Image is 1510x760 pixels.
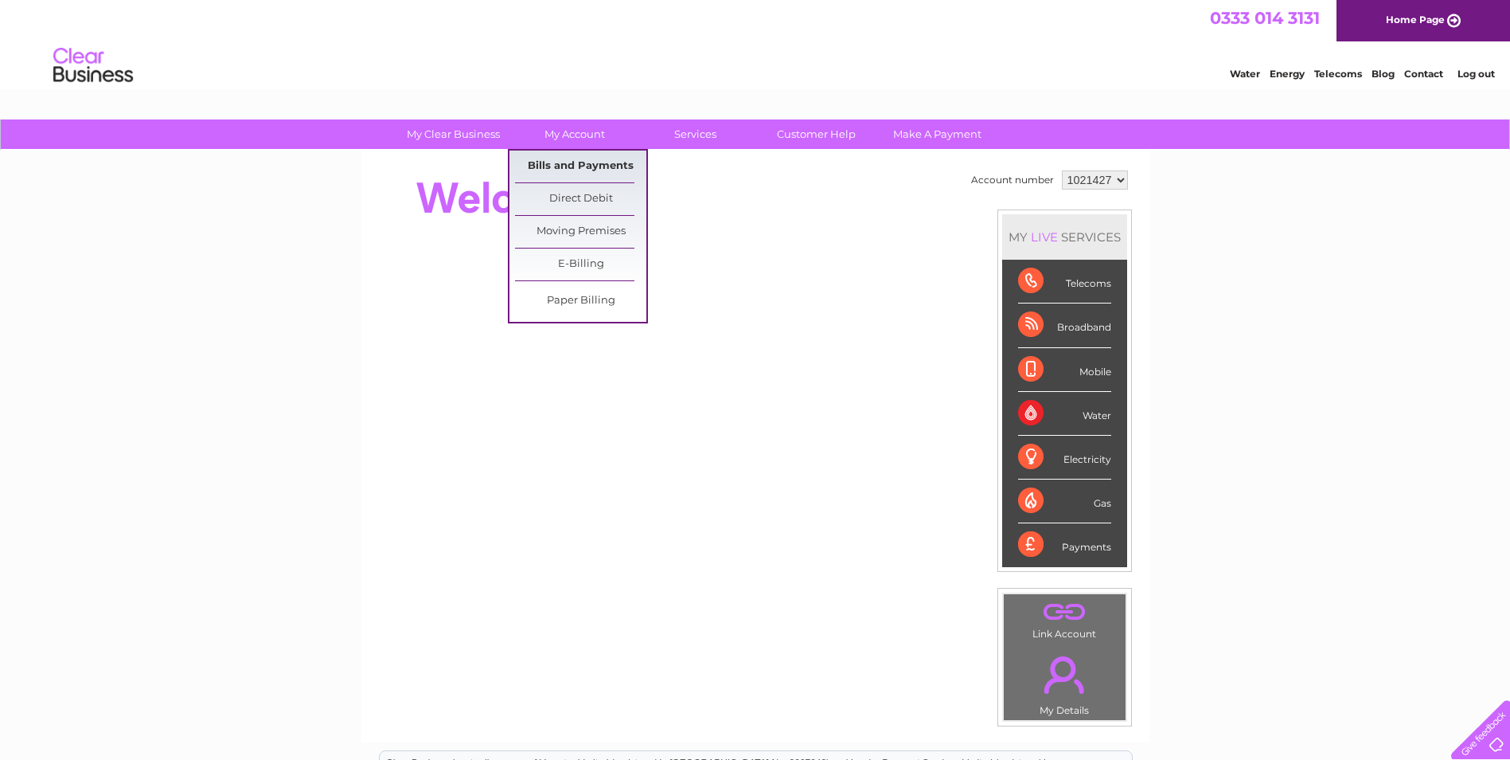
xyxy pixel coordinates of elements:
[1018,304,1111,347] div: Broadband
[1018,348,1111,392] div: Mobile
[388,119,519,149] a: My Clear Business
[1028,229,1061,245] div: LIVE
[1457,68,1495,80] a: Log out
[1371,68,1395,80] a: Blog
[1314,68,1362,80] a: Telecoms
[515,285,646,317] a: Paper Billing
[872,119,1003,149] a: Make A Payment
[515,249,646,280] a: E-Billing
[1003,594,1126,644] td: Link Account
[1008,647,1122,703] a: .
[515,183,646,215] a: Direct Debit
[515,216,646,248] a: Moving Premises
[1018,392,1111,436] div: Water
[1018,480,1111,523] div: Gas
[1210,8,1320,28] a: 0333 014 3131
[380,9,1132,77] div: Clear Business is a trading name of Verastar Limited (registered in [GEOGRAPHIC_DATA] No. 3667643...
[53,41,134,90] img: logo.png
[751,119,882,149] a: Customer Help
[515,151,646,182] a: Bills and Payments
[1003,643,1126,721] td: My Details
[630,119,761,149] a: Services
[1230,68,1260,80] a: Water
[1270,68,1305,80] a: Energy
[1018,523,1111,566] div: Payments
[967,166,1058,194] td: Account number
[1008,598,1122,626] a: .
[509,119,640,149] a: My Account
[1404,68,1443,80] a: Contact
[1018,260,1111,304] div: Telecoms
[1018,436,1111,480] div: Electricity
[1002,214,1127,260] div: MY SERVICES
